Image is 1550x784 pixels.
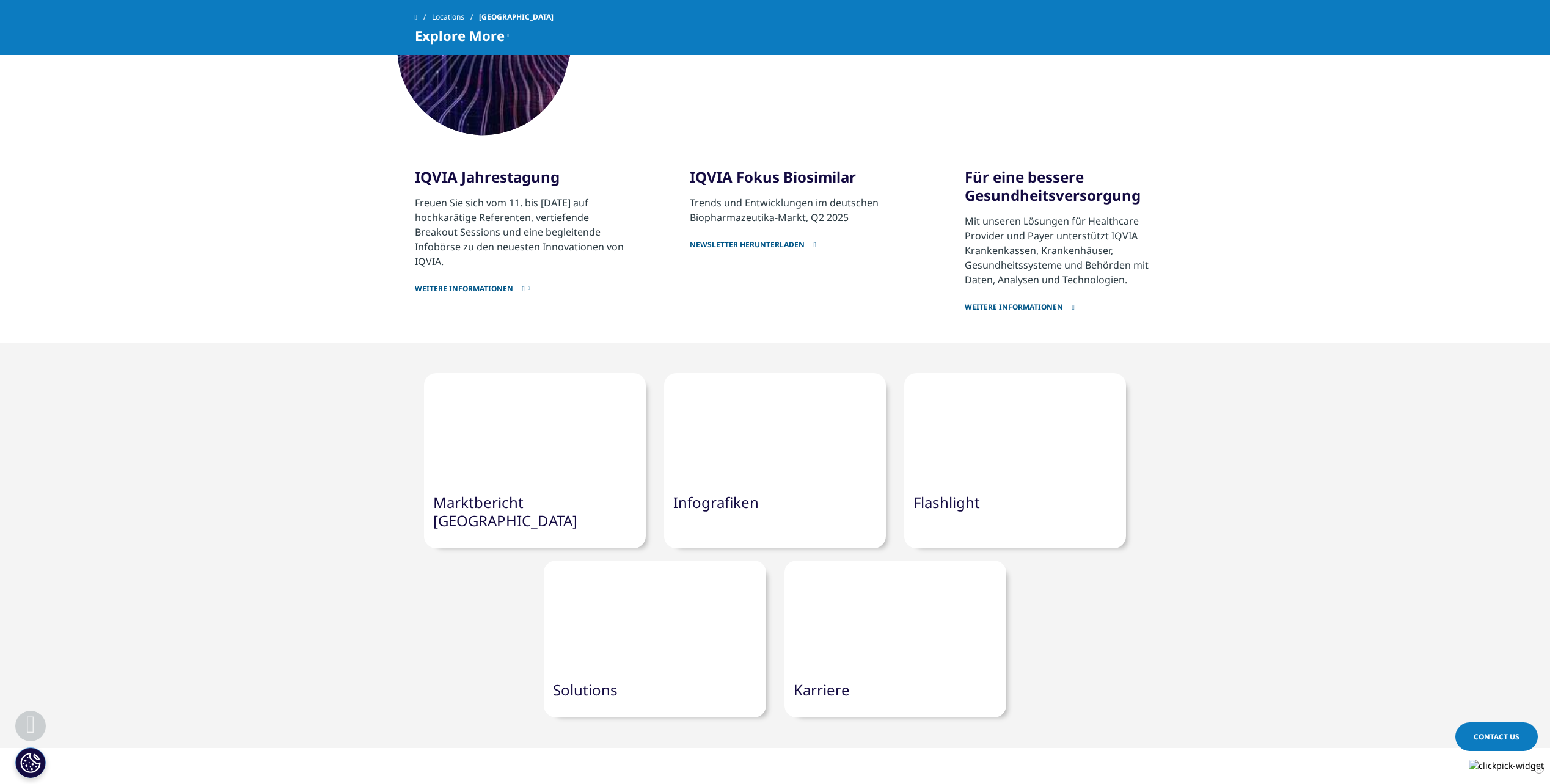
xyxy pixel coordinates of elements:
[553,680,618,700] a: Solutions
[415,28,505,43] span: Explore More
[1455,722,1538,751] a: Contact Us
[965,214,1175,287] p: Mit unseren Lösungen für Healthcare Provider und Payer unterstützt IQVIA Krankenkassen, Krankenhä...
[433,492,577,531] a: Marktbericht [GEOGRAPHIC_DATA]
[965,168,1175,205] h3: Für eine bessere Gesundheitsversorgung
[690,168,900,186] h3: IQVIA Fokus Biosimilar
[15,747,46,778] button: Cookie-Einstellungen
[690,195,900,225] div: Trends und Entwicklungen im deutschen Biopharmazeutika-Markt, Q2 2025
[479,6,554,28] span: [GEOGRAPHIC_DATA]
[794,680,850,700] a: Karriere
[415,168,625,186] h3: IQVIA Jahrestagung
[673,492,759,512] a: Infografiken
[965,287,1175,312] a: Weitere Informationen
[432,6,479,28] a: Locations
[415,269,625,295] a: Weitere Informationen
[1474,731,1519,742] span: Contact Us
[913,492,980,512] a: Flashlight
[690,225,900,250] a: Newsletter herunterladen
[415,195,625,269] p: Freuen Sie sich vom 11. bis [DATE] auf hochkarätige Referenten, vertiefende Breakout Sessions und...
